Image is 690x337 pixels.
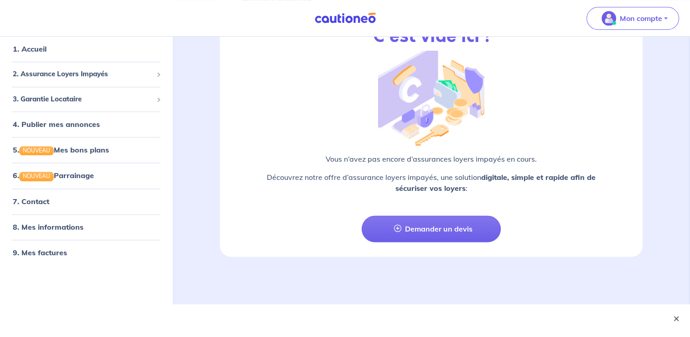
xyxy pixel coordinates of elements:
[13,222,83,231] a: 8. Mes informations
[4,65,169,83] div: 2. Assurance Loyers Impayés
[4,166,169,184] div: 6.NOUVEAUParrainage
[13,120,100,129] a: 4. Publier mes annonces
[13,247,67,257] a: 9. Mes factures
[586,7,679,30] button: illu_account_valid_menu.svgMon compte
[13,69,153,79] span: 2. Assurance Loyers Impayés
[4,90,169,108] div: 3. Garantie Locataire
[242,172,621,194] p: Découvrez notre offre d’assurance loyers impayés, une solution :
[602,11,616,26] img: illu_account_valid_menu.svg
[620,13,662,24] p: Mon compte
[373,25,490,47] h2: C'est vide ici !
[362,216,501,242] a: Demander un devis
[4,141,169,159] div: 5.NOUVEAUMes bons plans
[13,145,109,154] a: 5.NOUVEAUMes bons plans
[13,171,94,180] a: 6.NOUVEAUParrainage
[4,40,169,58] div: 1. Accueil
[13,196,49,205] a: 7. Contact
[13,44,47,53] a: 1. Accueil
[4,115,169,133] div: 4. Publier mes annonces
[395,173,596,193] strong: digitale, simple et rapide afin de sécuriser vos loyers
[13,94,153,105] span: 3. Garantie Locataire
[4,217,169,236] div: 8. Mes informations
[4,243,169,261] div: 9. Mes factures
[378,43,484,146] img: illu_empty_gli.png
[4,192,169,210] div: 7. Contact
[671,313,682,324] button: ×
[311,12,379,24] img: Cautioneo
[242,153,621,164] p: Vous n’avez pas encore d’assurances loyers impayés en cours.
